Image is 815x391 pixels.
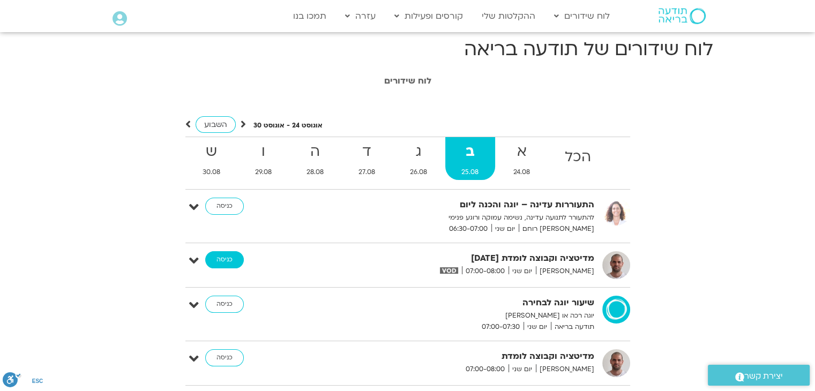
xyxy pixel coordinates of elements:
span: 28.08 [290,167,340,178]
strong: ש [186,140,237,164]
strong: ו [238,140,288,164]
a: הכל [549,137,608,180]
span: [PERSON_NAME] [536,266,594,277]
strong: התעוררות עדינה – יוגה והכנה ליום [332,198,594,212]
span: יום שני [524,321,551,333]
span: 25.08 [445,167,495,178]
span: 30.08 [186,167,237,178]
a: ה28.08 [290,137,340,180]
a: ו29.08 [238,137,288,180]
a: עזרה [340,6,381,26]
a: כניסה [205,198,244,215]
a: א24.08 [497,137,547,180]
span: יום שני [509,364,536,375]
p: אוגוסט 24 - אוגוסט 30 [253,120,323,131]
strong: מדיטציה וקבוצה לומדת [332,349,594,364]
strong: הכל [549,145,608,169]
span: 06:30-07:00 [445,223,491,235]
strong: ג [393,140,443,164]
span: 27.08 [342,167,391,178]
a: ג26.08 [393,137,443,180]
strong: מדיטציה וקבוצה לומדת [DATE] [332,251,594,266]
span: תודעה בריאה [551,321,594,333]
span: 26.08 [393,167,443,178]
a: כניסה [205,251,244,268]
h1: לוח שידורים [108,76,708,86]
a: תמכו בנו [288,6,332,26]
a: ב25.08 [445,137,495,180]
a: ד27.08 [342,137,391,180]
a: השבוע [196,116,236,133]
img: vodicon [440,267,458,274]
p: להתעורר לתנועה עדינה, נשימה עמוקה ורוגע פנימי [332,212,594,223]
span: יום שני [509,266,536,277]
span: [PERSON_NAME] [536,364,594,375]
strong: ד [342,140,391,164]
strong: א [497,140,547,164]
p: יוגה רכה או [PERSON_NAME] [332,310,594,321]
span: 07:00-08:00 [462,364,509,375]
a: יצירת קשר [708,365,810,386]
img: תודעה בריאה [659,8,706,24]
span: 24.08 [497,167,547,178]
a: ש30.08 [186,137,237,180]
a: לוח שידורים [549,6,615,26]
span: 07:00-07:30 [478,321,524,333]
span: יצירת קשר [744,369,783,384]
span: 29.08 [238,167,288,178]
a: ההקלטות שלי [476,6,541,26]
a: כניסה [205,296,244,313]
span: השבוע [204,119,227,130]
a: קורסים ופעילות [389,6,468,26]
span: [PERSON_NAME] רוחם [519,223,594,235]
h1: לוח שידורים של תודעה בריאה [102,36,713,62]
span: יום שני [491,223,519,235]
strong: שיעור יוגה לבחירה [332,296,594,310]
span: 07:00-08:00 [462,266,509,277]
strong: ה [290,140,340,164]
strong: ב [445,140,495,164]
a: כניסה [205,349,244,366]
